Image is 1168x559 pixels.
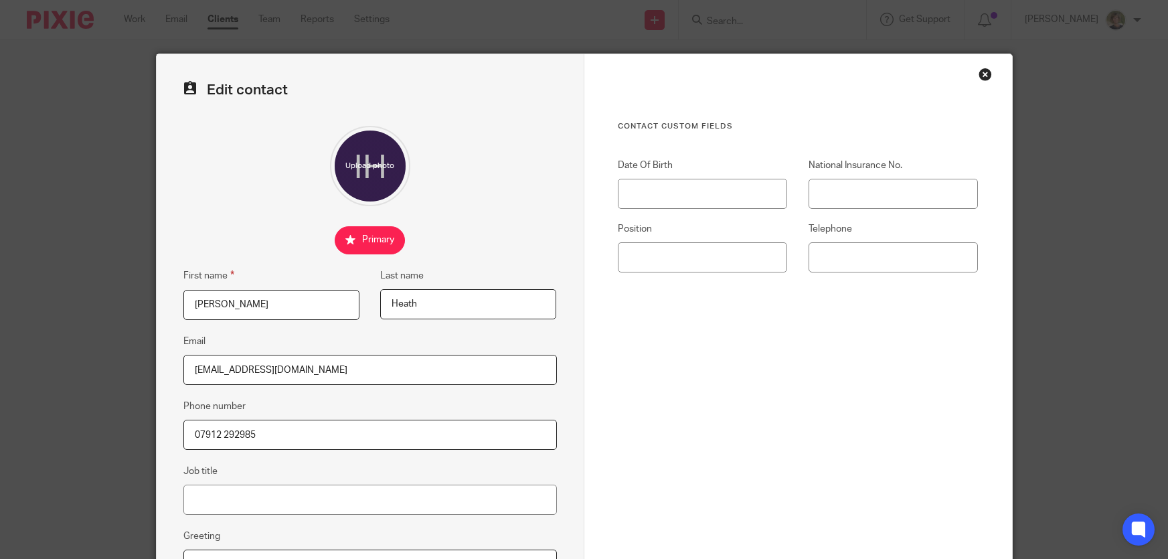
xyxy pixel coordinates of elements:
[618,222,788,236] label: Position
[183,465,218,478] label: Job title
[618,121,979,132] h3: Contact Custom fields
[618,159,788,172] label: Date Of Birth
[183,81,557,99] h2: Edit contact
[183,268,234,283] label: First name
[183,530,220,543] label: Greeting
[809,222,979,236] label: Telephone
[979,68,992,81] div: Close this dialog window
[380,269,424,283] label: Last name
[809,159,979,172] label: National Insurance No.
[183,335,205,348] label: Email
[183,400,246,413] label: Phone number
